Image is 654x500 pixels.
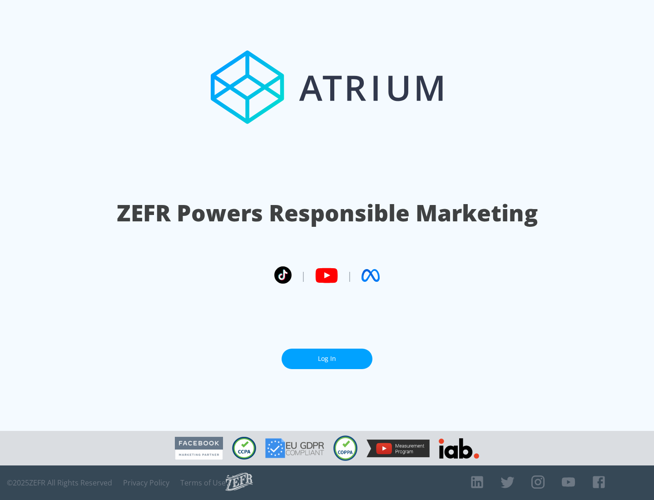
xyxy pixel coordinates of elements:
img: COPPA Compliant [333,435,357,461]
span: © 2025 ZEFR All Rights Reserved [7,478,112,487]
a: Log In [282,349,372,369]
img: GDPR Compliant [265,438,324,458]
a: Terms of Use [180,478,226,487]
img: CCPA Compliant [232,437,256,460]
img: Facebook Marketing Partner [175,437,223,460]
h1: ZEFR Powers Responsible Marketing [117,197,538,229]
img: IAB [439,438,479,459]
span: | [347,269,352,282]
a: Privacy Policy [123,478,169,487]
img: YouTube Measurement Program [367,440,430,457]
span: | [301,269,306,282]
